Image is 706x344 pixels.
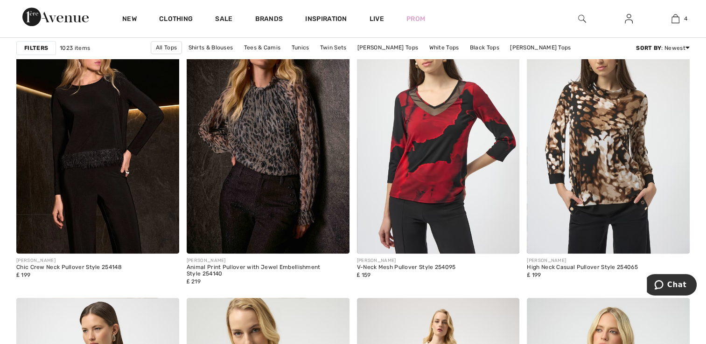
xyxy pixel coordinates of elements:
a: Sign In [617,13,640,25]
div: [PERSON_NAME] [16,257,122,264]
div: Animal Print Pullover with Jewel Embellishment Style 254140 [187,264,350,277]
div: : Newest [636,44,690,52]
a: 4 [652,13,698,24]
a: Tunics [287,41,314,54]
a: Prom [406,14,425,24]
a: Black Tops [465,41,504,54]
div: [PERSON_NAME] [527,257,637,264]
a: Live [370,14,384,24]
img: My Bag [671,13,679,24]
a: Tees & Camis [239,41,286,54]
div: [PERSON_NAME] [187,257,350,264]
img: 1ère Avenue [22,7,89,26]
a: [PERSON_NAME] Tops [353,41,423,54]
a: New [122,15,137,25]
img: search the website [578,13,586,24]
img: V-Neck Mesh Pullover Style 254095. Black/red [357,10,520,254]
img: Chic Crew Neck Pullover Style 254148. Black [16,10,179,254]
a: [PERSON_NAME] Tops [505,41,575,54]
img: Animal Print Pullover with Jewel Embellishment Style 254140. Beige/Black [187,10,350,254]
a: Sale [215,15,232,25]
a: Shirts & Blouses [184,41,238,54]
div: High Neck Casual Pullover Style 254065 [527,264,637,271]
span: Inspiration [305,15,347,25]
a: All Tops [151,41,182,54]
a: Clothing [159,15,193,25]
span: ₤ 199 [527,272,541,278]
strong: Filters [24,44,48,52]
div: V-Neck Mesh Pullover Style 254095 [357,264,456,271]
span: 1023 items [60,44,90,52]
a: White Tops [424,41,463,54]
iframe: Opens a widget where you can chat to one of our agents [647,274,697,297]
img: plus_v2.svg [161,235,169,244]
div: [PERSON_NAME] [357,257,456,264]
span: ₤ 219 [187,278,201,285]
a: Brands [255,15,283,25]
span: ₤ 159 [357,272,371,278]
a: Twin Sets [315,41,351,54]
strong: Sort By [636,45,661,51]
span: 4 [684,14,687,23]
img: High Neck Casual Pullover Style 254065. Beige/Black [527,10,690,254]
span: ₤ 199 [16,272,30,278]
div: Chic Crew Neck Pullover Style 254148 [16,264,122,271]
img: My Info [625,13,633,24]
